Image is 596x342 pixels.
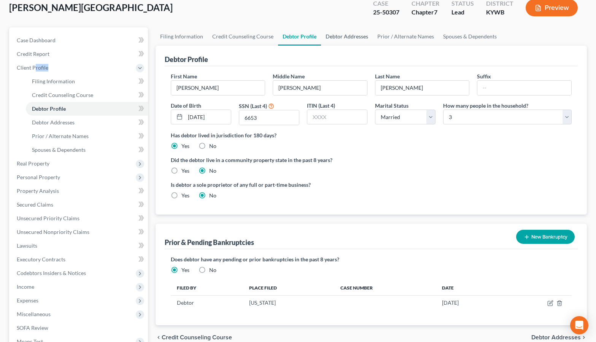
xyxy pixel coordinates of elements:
label: Middle Name [273,72,305,80]
a: Executory Contracts [11,253,148,266]
div: Open Intercom Messenger [570,316,588,334]
span: Expenses [17,297,38,304]
label: No [209,266,216,274]
label: ITIN (Last 4) [307,102,335,110]
label: No [209,192,216,199]
label: No [209,142,216,150]
a: Debtor Addresses [26,116,148,129]
td: [DATE] [436,296,502,310]
label: Yes [181,266,189,274]
div: Chapter [412,8,439,17]
span: SOFA Review [17,325,48,331]
span: [PERSON_NAME][GEOGRAPHIC_DATA] [9,2,173,13]
span: Debtor Addresses [32,119,75,126]
span: Personal Property [17,174,60,180]
input: -- [477,81,571,95]
span: Client Profile [17,64,48,71]
label: Has debtor lived in jurisdiction for 180 days? [171,131,572,139]
span: Filing Information [32,78,75,84]
label: How many people in the household? [443,102,528,110]
label: Does debtor have any pending or prior bankruptcies in the past 8 years? [171,255,572,263]
a: Debtor Addresses [321,27,373,46]
a: Spouses & Dependents [26,143,148,157]
a: Unsecured Priority Claims [11,212,148,225]
td: [US_STATE] [243,296,334,310]
a: Case Dashboard [11,33,148,47]
label: Is debtor a sole proprietor of any full or part-time business? [171,181,367,189]
a: Debtor Profile [278,27,321,46]
a: Credit Counseling Course [208,27,278,46]
i: chevron_left [156,334,162,340]
label: SSN (Last 4) [239,102,267,110]
th: Date [436,280,502,295]
label: Marital Status [375,102,408,110]
button: Debtor Addresses chevron_right [531,334,587,340]
a: Filing Information [26,75,148,88]
div: 25-50307 [373,8,399,17]
td: Debtor [171,296,243,310]
span: Lawsuits [17,242,37,249]
span: Property Analysis [17,188,59,194]
th: Filed By [171,280,243,295]
span: Real Property [17,160,49,167]
input: M.I [273,81,367,95]
span: Unsecured Nonpriority Claims [17,229,89,235]
button: New Bankruptcy [516,230,575,244]
span: Credit Counseling Course [162,334,232,340]
span: Debtor Addresses [531,334,581,340]
span: Debtor Profile [32,105,66,112]
span: Case Dashboard [17,37,56,43]
label: Last Name [375,72,400,80]
span: Codebtors Insiders & Notices [17,270,86,276]
a: Unsecured Nonpriority Claims [11,225,148,239]
div: Prior & Pending Bankruptcies [165,238,254,247]
th: Case Number [334,280,436,295]
a: Prior / Alternate Names [26,129,148,143]
label: Yes [181,192,189,199]
span: Secured Claims [17,201,53,208]
span: 7 [434,8,437,16]
label: Yes [181,142,189,150]
th: Place Filed [243,280,334,295]
span: Prior / Alternate Names [32,133,89,139]
input: XXXX [307,110,367,124]
span: Credit Report [17,51,49,57]
input: -- [375,81,469,95]
span: Miscellaneous [17,311,51,317]
a: Property Analysis [11,184,148,198]
a: Credit Counseling Course [26,88,148,102]
label: Date of Birth [171,102,201,110]
a: Credit Report [11,47,148,61]
button: chevron_left Credit Counseling Course [156,334,232,340]
input: MM/DD/YYYY [185,110,231,124]
span: Credit Counseling Course [32,92,93,98]
a: SOFA Review [11,321,148,335]
span: Income [17,283,34,290]
label: Did the debtor live in a community property state in the past 8 years? [171,156,572,164]
a: Debtor Profile [26,102,148,116]
a: Lawsuits [11,239,148,253]
label: Yes [181,167,189,175]
span: Unsecured Priority Claims [17,215,79,221]
input: XXXX [239,110,299,125]
a: Spouses & Dependents [439,27,501,46]
label: Suffix [477,72,491,80]
span: Executory Contracts [17,256,65,262]
a: Secured Claims [11,198,148,212]
a: Prior / Alternate Names [373,27,439,46]
label: First Name [171,72,197,80]
div: Lead [451,8,474,17]
i: chevron_right [581,334,587,340]
div: Debtor Profile [165,55,208,64]
label: No [209,167,216,175]
span: Spouses & Dependents [32,146,86,153]
input: -- [171,81,265,95]
div: KYWB [486,8,513,17]
a: Filing Information [156,27,208,46]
